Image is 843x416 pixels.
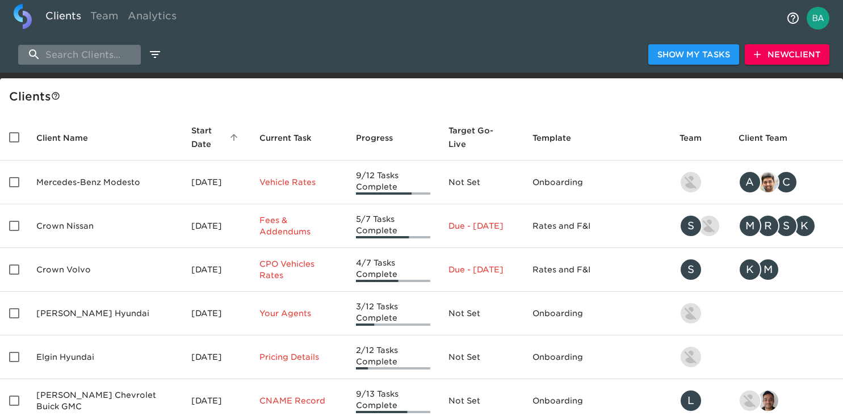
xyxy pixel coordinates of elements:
[775,215,798,237] div: S
[182,335,250,379] td: [DATE]
[532,131,586,145] span: Template
[259,177,337,188] p: Vehicle Rates
[680,302,720,325] div: kevin.lo@roadster.com
[448,124,514,151] span: Target Go-Live
[523,248,670,292] td: Rates and F&I
[182,204,250,248] td: [DATE]
[347,204,440,248] td: 5/7 Tasks Complete
[754,48,820,62] span: New Client
[191,124,241,151] span: Start Date
[657,48,730,62] span: Show My Tasks
[680,346,720,368] div: kevin.lo@roadster.com
[448,220,514,232] p: Due - [DATE]
[681,347,701,367] img: kevin.lo@roadster.com
[757,258,779,281] div: M
[739,258,834,281] div: kwilson@crowncars.com, mcooley@crowncars.com
[793,215,816,237] div: K
[9,87,838,106] div: Client s
[259,258,337,281] p: CPO Vehicles Rates
[680,215,702,237] div: S
[739,131,802,145] span: Client Team
[439,161,523,204] td: Not Set
[757,215,779,237] div: R
[758,390,778,411] img: sai@simplemnt.com
[739,171,834,194] div: angelique.nurse@roadster.com, sandeep@simplemnt.com, clayton.mandel@roadster.com
[347,335,440,379] td: 2/12 Tasks Complete
[27,161,182,204] td: Mercedes-Benz Modesto
[86,4,123,32] a: Team
[259,131,312,145] span: This is the next Task in this Hub that should be completed
[145,45,165,64] button: edit
[739,215,761,237] div: M
[680,389,702,412] div: L
[739,258,761,281] div: K
[681,303,701,323] img: kevin.lo@roadster.com
[523,292,670,335] td: Onboarding
[259,131,326,145] span: Current Task
[680,215,720,237] div: savannah@roadster.com, austin@roadster.com
[259,395,337,406] p: CNAME Record
[347,248,440,292] td: 4/7 Tasks Complete
[680,131,716,145] span: Team
[779,5,807,32] button: notifications
[775,171,798,194] div: C
[740,390,760,411] img: nikko.foster@roadster.com
[648,44,739,65] button: Show My Tasks
[745,44,829,65] button: NewClient
[182,161,250,204] td: [DATE]
[739,171,761,194] div: A
[523,161,670,204] td: Onboarding
[27,292,182,335] td: [PERSON_NAME] Hyundai
[347,161,440,204] td: 9/12 Tasks Complete
[680,171,720,194] div: kevin.lo@roadster.com
[680,258,702,281] div: S
[259,308,337,319] p: Your Agents
[182,292,250,335] td: [DATE]
[27,335,182,379] td: Elgin Hyundai
[182,248,250,292] td: [DATE]
[739,215,834,237] div: mcooley@crowncars.com, rrobins@crowncars.com, sparent@crowncars.com, kwilson@crowncars.com
[18,45,141,65] input: search
[356,131,408,145] span: Progress
[448,124,499,151] span: Calculated based on the start date and the duration of all Tasks contained in this Hub.
[123,4,181,32] a: Analytics
[699,216,719,236] img: austin@roadster.com
[739,389,834,412] div: nikko.foster@roadster.com, sai@simplemnt.com
[51,91,60,100] svg: This is a list of all of your clients and clients shared with you
[259,215,337,237] p: Fees & Addendums
[36,131,103,145] span: Client Name
[807,7,829,30] img: Profile
[439,335,523,379] td: Not Set
[27,248,182,292] td: Crown Volvo
[347,292,440,335] td: 3/12 Tasks Complete
[14,4,32,29] img: logo
[680,258,720,281] div: savannah@roadster.com
[758,172,778,192] img: sandeep@simplemnt.com
[680,389,720,412] div: leland@roadster.com
[439,292,523,335] td: Not Set
[448,264,514,275] p: Due - [DATE]
[523,335,670,379] td: Onboarding
[681,172,701,192] img: kevin.lo@roadster.com
[259,351,337,363] p: Pricing Details
[41,4,86,32] a: Clients
[27,204,182,248] td: Crown Nissan
[523,204,670,248] td: Rates and F&I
